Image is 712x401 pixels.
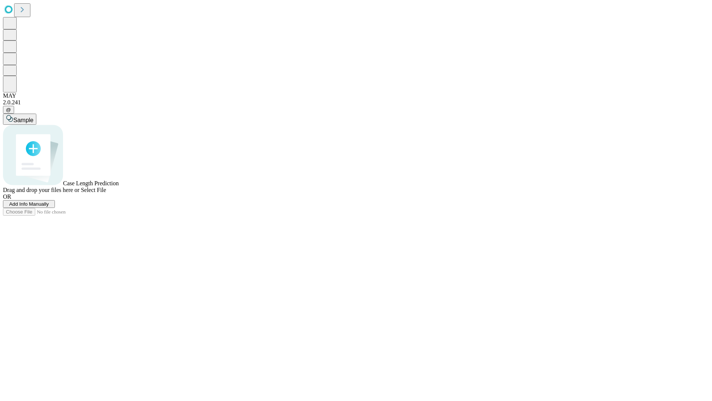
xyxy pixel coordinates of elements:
span: Case Length Prediction [63,180,119,186]
span: Add Info Manually [9,201,49,207]
button: Sample [3,114,36,125]
span: Drag and drop your files here or [3,187,79,193]
button: Add Info Manually [3,200,55,208]
span: OR [3,193,11,200]
span: Sample [13,117,33,123]
div: 2.0.241 [3,99,709,106]
div: MAY [3,92,709,99]
span: Select File [81,187,106,193]
button: @ [3,106,14,114]
span: @ [6,107,11,113]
